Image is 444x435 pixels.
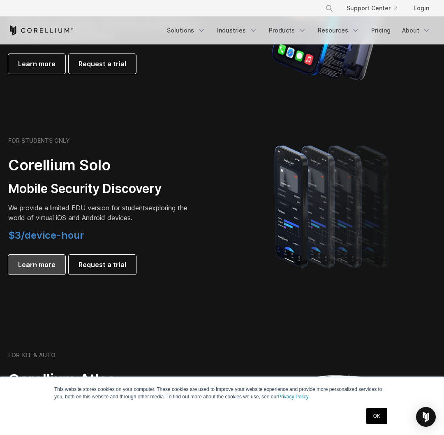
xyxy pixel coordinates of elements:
[366,23,395,38] a: Pricing
[366,408,387,424] a: OK
[8,137,70,144] h6: FOR STUDENTS ONLY
[162,23,210,38] a: Solutions
[8,26,74,35] a: Corellium Home
[8,203,202,223] p: exploring the world of virtual iOS and Android devices.
[69,54,136,74] a: Request a trial
[18,59,55,69] span: Learn more
[315,1,436,16] div: Navigation Menu
[8,181,202,197] h3: Mobile Security Discovery
[8,255,65,274] a: Learn more
[79,59,126,69] span: Request a trial
[8,156,202,174] h2: Corellium Solo
[18,260,55,270] span: Learn more
[162,23,436,38] div: Navigation Menu
[264,23,311,38] a: Products
[8,370,202,389] h2: Corellium Atlas
[79,260,126,270] span: Request a trial
[397,23,436,38] a: About
[407,1,436,16] a: Login
[8,54,65,74] a: Learn more
[54,386,390,400] p: This website stores cookies on your computer. These cookies are used to improve your website expe...
[416,407,436,427] div: Open Intercom Messenger
[340,1,404,16] a: Support Center
[8,229,84,241] span: $3/device-hour
[69,255,136,274] a: Request a trial
[8,351,55,359] h6: FOR IOT & AUTO
[258,134,408,278] img: A lineup of four iPhone models becoming more gradient and blurred
[212,23,262,38] a: Industries
[8,204,148,212] span: We provide a limited EDU version for students
[322,1,337,16] button: Search
[313,23,365,38] a: Resources
[278,394,310,400] a: Privacy Policy.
